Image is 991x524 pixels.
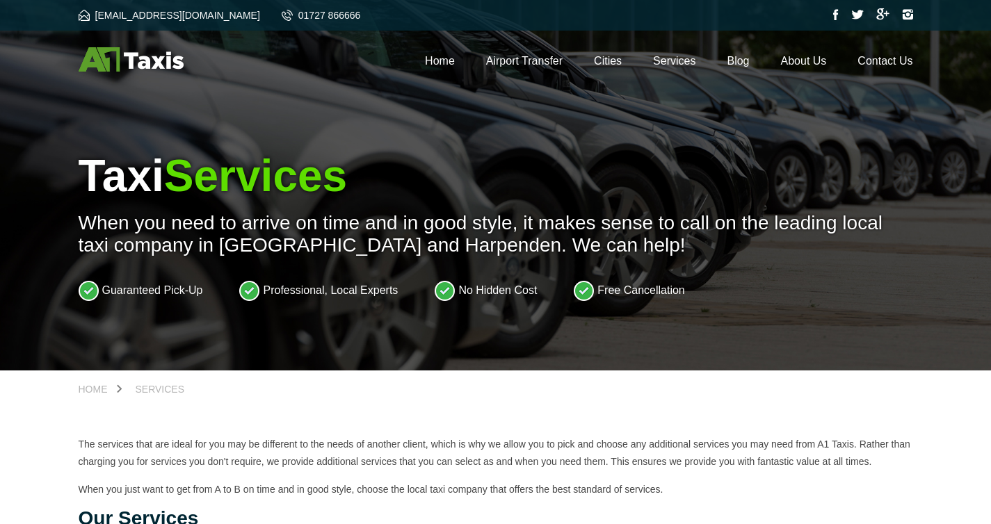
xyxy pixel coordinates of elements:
img: Facebook [833,9,839,20]
img: Instagram [902,9,913,20]
h1: Taxi [79,150,913,202]
a: Services [122,384,199,394]
a: Contact Us [857,55,912,67]
a: About Us [781,55,827,67]
img: A1 Taxis St Albans LTD [79,47,184,72]
p: When you just want to get from A to B on time and in good style, choose the local taxi company th... [79,481,913,498]
span: Services [136,384,185,395]
a: Airport Transfer [486,55,563,67]
li: Professional, Local Experts [239,280,398,301]
a: 01727 866666 [282,10,361,21]
li: No Hidden Cost [435,280,537,301]
p: The services that are ideal for you may be different to the needs of another client, which is why... [79,436,913,470]
img: Twitter [851,10,864,19]
p: When you need to arrive on time and in good style, it makes sense to call on the leading local ta... [79,212,913,256]
a: Blog [727,55,749,67]
span: Home [79,384,108,395]
a: Services [653,55,695,67]
a: [EMAIL_ADDRESS][DOMAIN_NAME] [79,10,260,21]
a: Cities [594,55,622,67]
a: Home [425,55,455,67]
img: Google Plus [876,8,889,20]
span: Services [164,151,347,201]
li: Guaranteed Pick-Up [79,280,203,301]
a: Home [79,384,122,394]
li: Free Cancellation [574,280,684,301]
